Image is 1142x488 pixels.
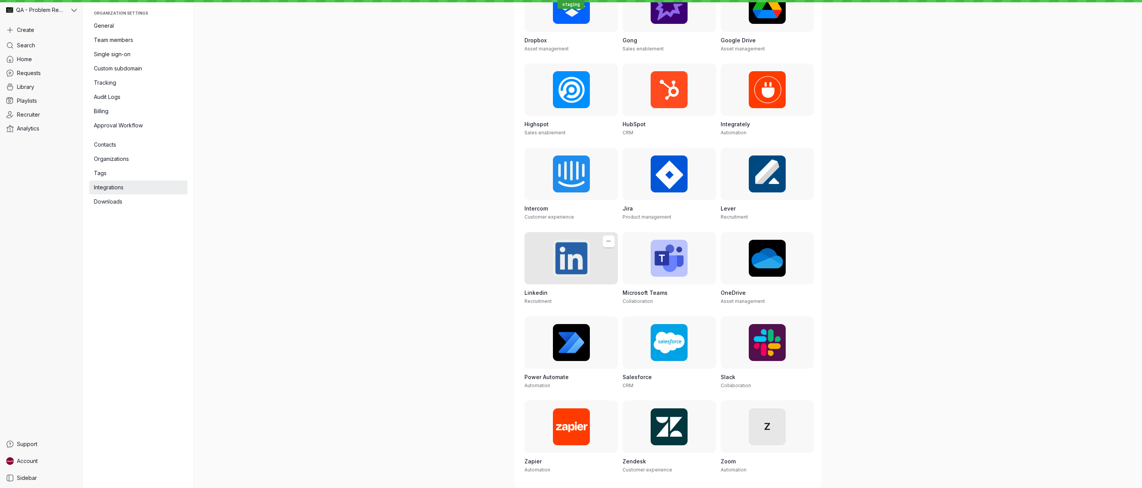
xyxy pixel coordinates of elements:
[94,107,183,115] span: Billing
[524,298,552,304] span: Recruitment
[721,214,748,220] span: Recruitment
[94,79,183,87] span: Tracking
[89,76,187,90] a: Tracking
[721,458,736,465] span: Zoom
[721,130,746,135] span: Automation
[3,437,80,451] a: Support
[94,184,183,191] span: Integrations
[524,458,542,465] span: Zapier
[94,93,183,101] span: Audit Logs
[94,155,183,163] span: Organizations
[17,97,37,105] span: Playlists
[524,130,566,135] span: Sales enablement
[524,205,548,212] span: Intercom
[17,474,37,482] span: Sidebar
[721,374,735,380] span: Slack
[17,83,34,91] span: Library
[89,138,187,152] a: Contacts
[17,457,38,465] span: Account
[94,11,183,15] span: Organization settings
[623,467,672,473] span: Customer experience
[3,66,80,80] a: Requests
[721,121,750,127] span: Integrately
[623,205,633,212] span: Jira
[94,198,183,206] span: Downloads
[524,374,569,380] span: Power Automate
[3,80,80,94] a: Library
[89,180,187,194] a: Integrations
[524,46,569,52] span: Asset management
[89,152,187,166] a: Organizations
[623,458,646,465] span: Zendesk
[623,130,633,135] span: CRM
[623,37,637,43] span: Gong
[721,467,746,473] span: Automation
[94,22,183,30] span: General
[94,50,183,58] span: Single sign-on
[89,166,187,180] a: Tags
[524,214,574,220] span: Customer experience
[721,298,765,304] span: Asset management
[89,33,187,47] a: Team members
[3,38,80,52] a: Search
[94,141,183,149] span: Contacts
[3,52,80,66] a: Home
[94,169,183,177] span: Tags
[524,121,549,127] span: Highspot
[524,37,547,43] span: Dropbox
[17,55,32,63] span: Home
[17,26,34,34] span: Create
[3,3,80,17] button: QA - Problem Reproduction avatarQA - Problem Reproduction
[89,195,187,209] a: Downloads
[6,457,14,465] img: Stephane avatar
[89,47,187,61] a: Single sign-on
[603,235,615,247] button: More actions
[721,383,751,388] span: Collaboration
[623,46,664,52] span: Sales enablement
[3,108,80,122] a: Recruiter
[3,471,80,485] a: Sidebar
[3,454,80,468] a: Stephane avatarAccount
[524,289,548,296] span: Linkedin
[94,36,183,44] span: Team members
[17,69,41,77] span: Requests
[721,289,746,296] span: OneDrive
[89,19,187,33] a: General
[524,383,550,388] span: Automation
[17,440,37,448] span: Support
[623,374,652,380] span: Salesforce
[94,122,183,129] span: Approval Workflow
[721,37,756,43] span: Google Drive
[721,205,736,212] span: Lever
[17,111,40,119] span: Recruiter
[94,65,183,72] span: Custom subdomain
[6,7,13,13] img: QA - Problem Reproduction avatar
[623,289,668,296] span: Microsoft Teams
[17,125,39,132] span: Analytics
[89,119,187,132] a: Approval Workflow
[623,298,653,304] span: Collaboration
[623,214,671,220] span: Product management
[89,62,187,75] a: Custom subdomain
[89,104,187,118] a: Billing
[17,42,35,49] span: Search
[89,90,187,104] a: Audit Logs
[3,23,80,37] button: Create
[16,6,65,14] span: QA - Problem Reproduction
[3,122,80,135] a: Analytics
[3,3,70,17] div: QA - Problem Reproduction
[623,121,646,127] span: HubSpot
[623,383,633,388] span: CRM
[721,46,765,52] span: Asset management
[524,467,550,473] span: Automation
[3,94,80,108] a: Playlists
